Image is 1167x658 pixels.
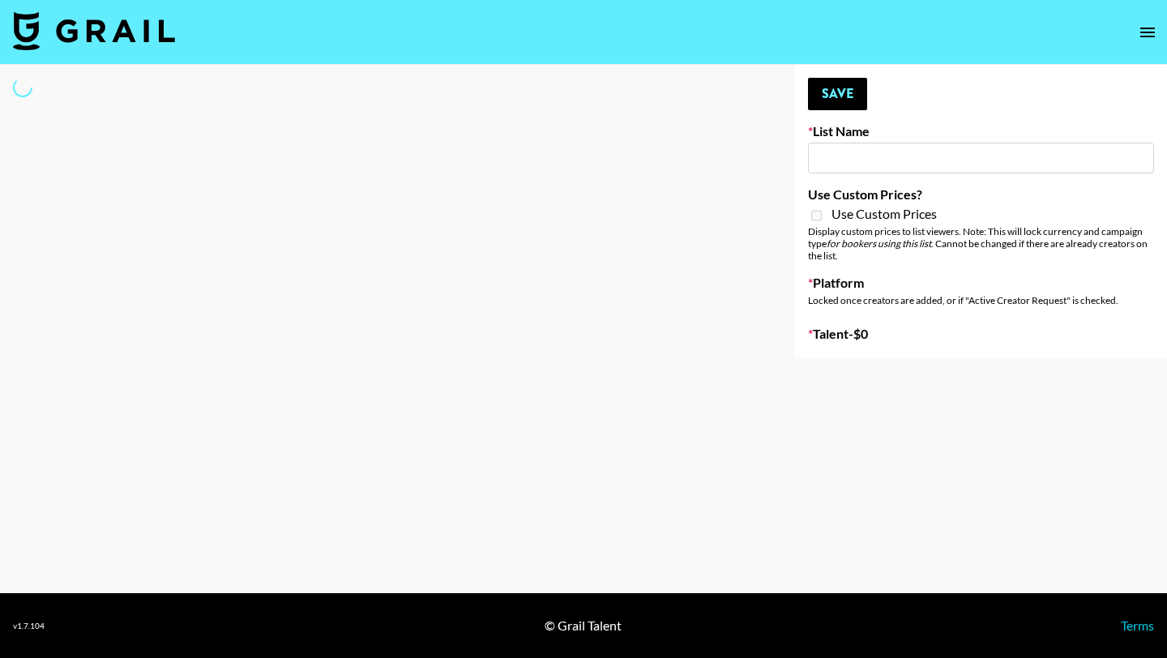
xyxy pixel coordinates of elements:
label: Talent - $ 0 [808,326,1154,342]
img: Grail Talent [13,11,175,50]
em: for bookers using this list [827,237,931,250]
label: List Name [808,123,1154,139]
div: © Grail Talent [545,617,622,634]
button: open drawer [1131,16,1164,49]
span: Use Custom Prices [831,206,937,222]
label: Platform [808,275,1154,291]
div: v 1.7.104 [13,621,45,631]
button: Save [808,78,867,110]
a: Terms [1121,617,1154,633]
div: Display custom prices to list viewers. Note: This will lock currency and campaign type . Cannot b... [808,225,1154,262]
div: Locked once creators are added, or if "Active Creator Request" is checked. [808,294,1154,306]
label: Use Custom Prices? [808,186,1154,203]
